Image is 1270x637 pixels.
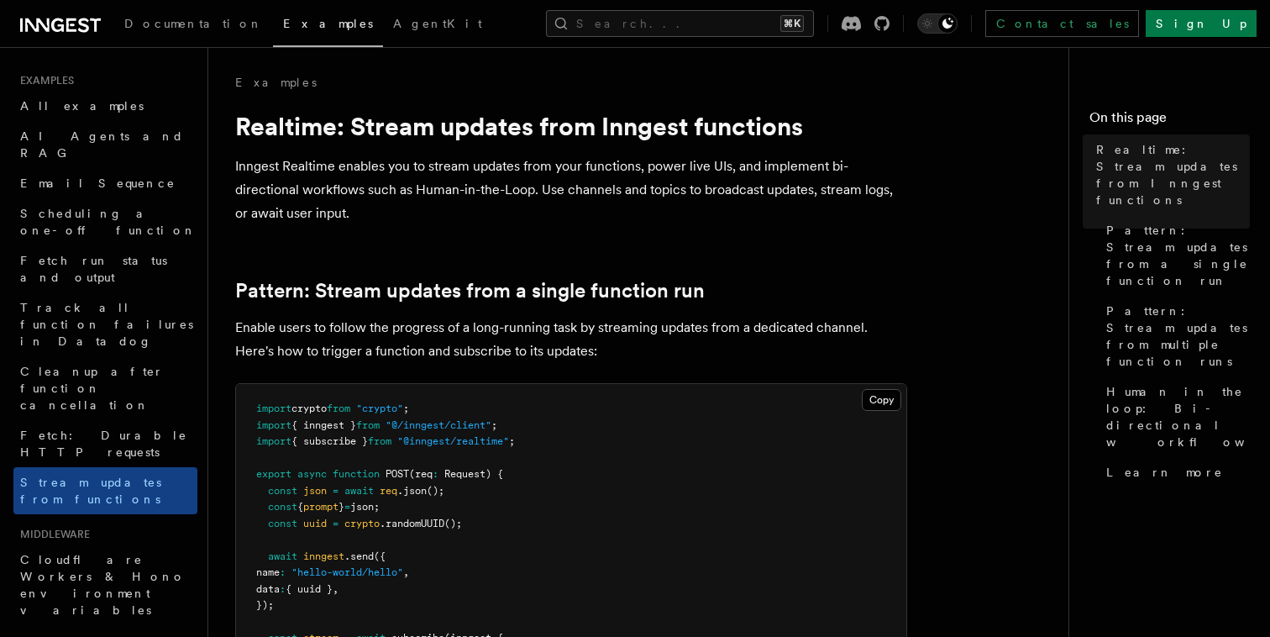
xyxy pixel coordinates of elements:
[397,435,509,447] span: "@inngest/realtime"
[1106,303,1250,370] span: Pattern: Stream updates from multiple function runs
[13,198,197,245] a: Scheduling a one-off function
[368,435,391,447] span: from
[256,468,291,480] span: export
[268,485,297,497] span: const
[280,583,286,595] span: :
[291,403,327,414] span: crypto
[386,468,409,480] span: POST
[403,566,409,578] span: ,
[327,403,350,414] span: from
[1089,108,1250,134] h4: On this page
[20,207,197,237] span: Scheduling a one-off function
[13,121,197,168] a: AI Agents and RAG
[444,468,485,480] span: Request
[1106,464,1223,481] span: Learn more
[344,550,374,562] span: .send
[303,518,327,529] span: uuid
[409,468,433,480] span: (req
[509,435,515,447] span: ;
[333,518,338,529] span: =
[13,168,197,198] a: Email Sequence
[291,566,403,578] span: "hello-world/hello"
[1099,457,1250,487] a: Learn more
[13,356,197,420] a: Cleanup after function cancellation
[1096,141,1250,208] span: Realtime: Stream updates from Inngest functions
[13,91,197,121] a: All examples
[380,485,397,497] span: req
[303,550,344,562] span: inngest
[862,389,901,411] button: Copy
[393,17,482,30] span: AgentKit
[283,17,373,30] span: Examples
[20,129,184,160] span: AI Agents and RAG
[485,468,503,480] span: ) {
[114,5,273,45] a: Documentation
[13,245,197,292] a: Fetch run status and output
[256,566,280,578] span: name
[13,420,197,467] a: Fetch: Durable HTTP requests
[333,583,338,595] span: ,
[20,99,144,113] span: All examples
[350,501,380,513] span: json;
[235,111,907,141] h1: Realtime: Stream updates from Inngest functions
[256,599,274,611] span: });
[356,403,403,414] span: "crypto"
[380,518,444,529] span: .randomUUID
[256,583,280,595] span: data
[403,403,409,414] span: ;
[235,74,317,91] a: Examples
[20,476,161,506] span: Stream updates from functions
[386,419,491,431] span: "@/inngest/client"
[344,485,374,497] span: await
[303,501,338,513] span: prompt
[235,316,907,363] p: Enable users to follow the progress of a long-running task by streaming updates from a dedicated ...
[20,429,187,459] span: Fetch: Durable HTTP requests
[546,10,814,37] button: Search...⌘K
[13,467,197,514] a: Stream updates from functions
[338,501,344,513] span: }
[303,485,327,497] span: json
[397,485,427,497] span: .json
[268,550,297,562] span: await
[20,301,193,348] span: Track all function failures in Datadog
[433,468,438,480] span: :
[273,5,383,47] a: Examples
[256,419,291,431] span: import
[13,545,197,625] a: Cloudflare Workers & Hono environment variables
[291,419,356,431] span: { inngest }
[280,566,286,578] span: :
[256,403,291,414] span: import
[297,468,327,480] span: async
[383,5,492,45] a: AgentKit
[985,10,1139,37] a: Contact sales
[235,279,705,303] a: Pattern: Stream updates from a single function run
[291,435,368,447] span: { subscribe }
[286,583,333,595] span: { uuid }
[1099,215,1250,296] a: Pattern: Stream updates from a single function run
[917,13,958,34] button: Toggle dark mode
[1099,296,1250,376] a: Pattern: Stream updates from multiple function runs
[333,468,380,480] span: function
[297,501,303,513] span: {
[20,553,186,617] span: Cloudflare Workers & Hono environment variables
[356,419,380,431] span: from
[1106,222,1250,289] span: Pattern: Stream updates from a single function run
[256,435,291,447] span: import
[13,74,74,87] span: Examples
[20,254,167,284] span: Fetch run status and output
[20,176,176,190] span: Email Sequence
[1089,134,1250,215] a: Realtime: Stream updates from Inngest functions
[124,17,263,30] span: Documentation
[374,550,386,562] span: ({
[268,501,297,513] span: const
[13,528,90,541] span: Middleware
[491,419,497,431] span: ;
[344,518,380,529] span: crypto
[444,518,462,529] span: ();
[268,518,297,529] span: const
[427,485,444,497] span: ();
[333,485,338,497] span: =
[1146,10,1257,37] a: Sign Up
[235,155,907,225] p: Inngest Realtime enables you to stream updates from your functions, power live UIs, and implement...
[344,501,350,513] span: =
